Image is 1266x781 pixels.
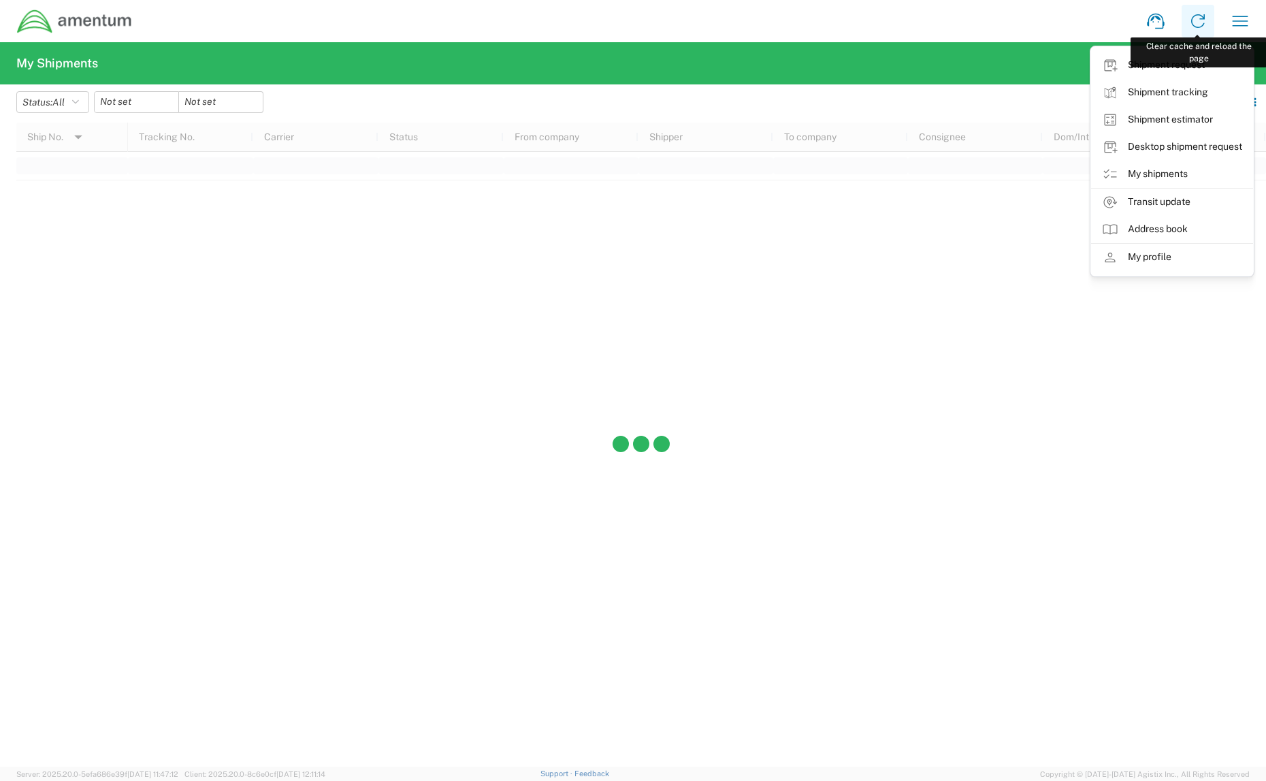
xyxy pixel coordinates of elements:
span: All [52,97,65,108]
h2: My Shipments [16,55,98,71]
a: Transit update [1091,189,1253,216]
input: Not set [179,92,263,112]
a: Shipment tracking [1091,79,1253,106]
a: Feedback [574,769,609,778]
a: Address book [1091,216,1253,243]
a: Shipment request [1091,52,1253,79]
span: Client: 2025.20.0-8c6e0cf [184,770,325,778]
a: Desktop shipment request [1091,133,1253,161]
a: Shipment estimator [1091,106,1253,133]
a: My profile [1091,244,1253,271]
button: Status:All [16,91,89,113]
a: Support [540,769,574,778]
img: dyncorp [16,9,133,34]
span: Server: 2025.20.0-5efa686e39f [16,770,178,778]
a: My shipments [1091,161,1253,188]
span: Copyright © [DATE]-[DATE] Agistix Inc., All Rights Reserved [1040,768,1250,780]
span: [DATE] 11:47:12 [127,770,178,778]
span: [DATE] 12:11:14 [276,770,325,778]
input: Not set [95,92,178,112]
